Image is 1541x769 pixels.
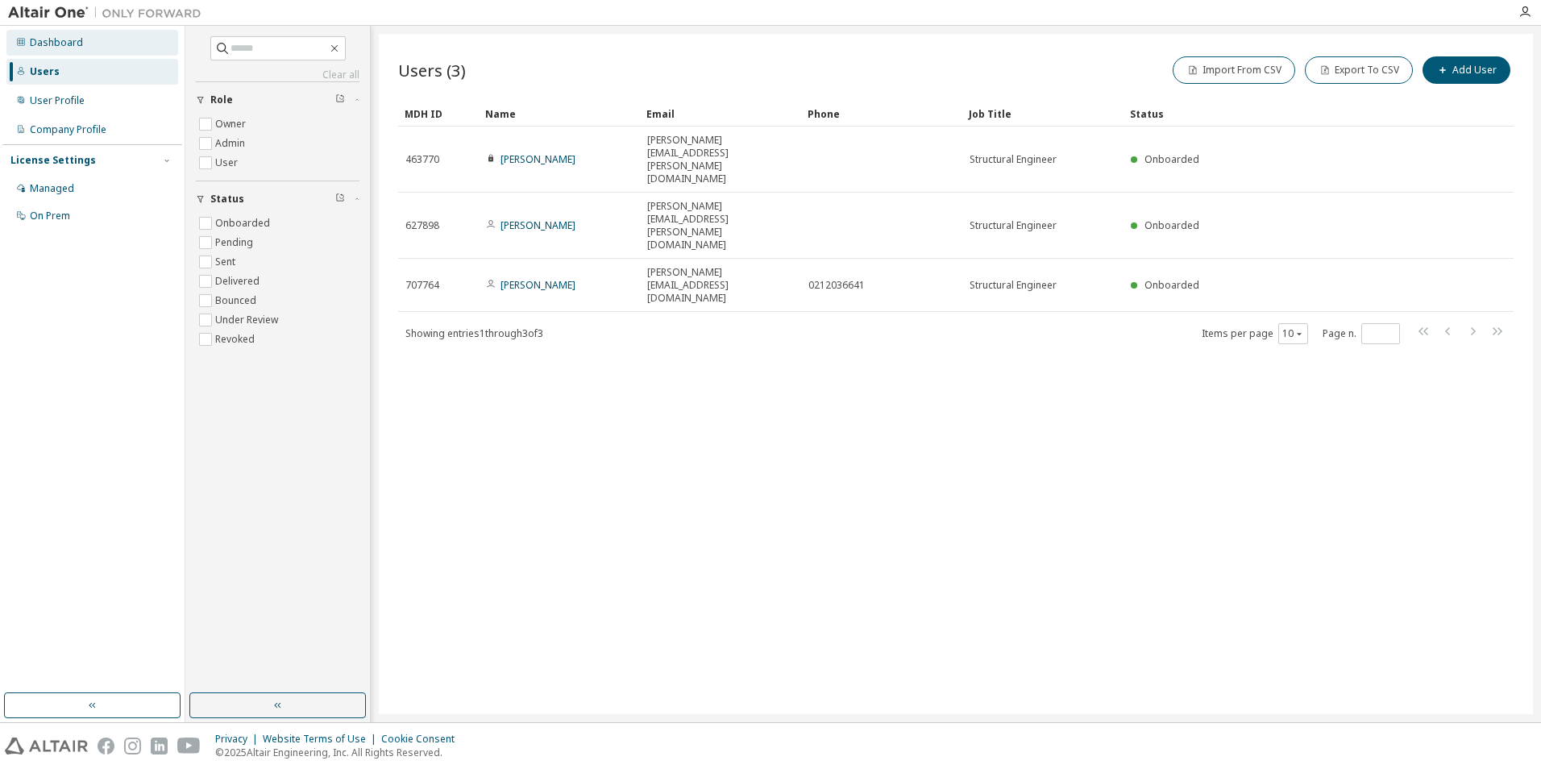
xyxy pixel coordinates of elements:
div: User Profile [30,94,85,107]
img: facebook.svg [98,738,114,754]
div: Website Terms of Use [263,733,381,746]
a: [PERSON_NAME] [501,278,575,292]
div: Cookie Consent [381,733,464,746]
button: Import From CSV [1173,56,1295,84]
button: Status [196,181,359,217]
p: © 2025 Altair Engineering, Inc. All Rights Reserved. [215,746,464,759]
span: Items per page [1202,323,1308,344]
div: Job Title [969,101,1117,127]
span: Page n. [1323,323,1400,344]
div: Status [1130,101,1430,127]
label: Sent [215,252,239,272]
img: linkedin.svg [151,738,168,754]
div: On Prem [30,210,70,222]
label: Owner [215,114,249,134]
span: 463770 [405,153,439,166]
div: Managed [30,182,74,195]
label: Bounced [215,291,260,310]
div: License Settings [10,154,96,167]
span: Onboarded [1144,218,1199,232]
button: Export To CSV [1305,56,1413,84]
span: Structural Engineer [970,153,1057,166]
span: Role [210,94,233,106]
div: Name [485,101,633,127]
span: 707764 [405,279,439,292]
button: Add User [1423,56,1510,84]
div: Dashboard [30,36,83,49]
label: Pending [215,233,256,252]
label: Revoked [215,330,258,349]
label: Onboarded [215,214,273,233]
label: Under Review [215,310,281,330]
div: Company Profile [30,123,106,136]
a: [PERSON_NAME] [501,152,575,166]
button: 10 [1282,327,1304,340]
span: [PERSON_NAME][EMAIL_ADDRESS][PERSON_NAME][DOMAIN_NAME] [647,134,794,185]
img: altair_logo.svg [5,738,88,754]
span: Clear filter [335,94,345,106]
div: Privacy [215,733,263,746]
span: [PERSON_NAME][EMAIL_ADDRESS][PERSON_NAME][DOMAIN_NAME] [647,200,794,251]
span: Showing entries 1 through 3 of 3 [405,326,543,340]
div: Phone [808,101,956,127]
img: youtube.svg [177,738,201,754]
label: Admin [215,134,248,153]
span: Structural Engineer [970,219,1057,232]
span: 0212036641 [808,279,865,292]
label: Delivered [215,272,263,291]
span: Status [210,193,244,206]
span: Structural Engineer [970,279,1057,292]
span: 627898 [405,219,439,232]
button: Role [196,82,359,118]
a: Clear all [196,69,359,81]
div: Users [30,65,60,78]
a: [PERSON_NAME] [501,218,575,232]
label: User [215,153,241,173]
div: MDH ID [405,101,472,127]
span: Users (3) [398,59,466,81]
span: [PERSON_NAME][EMAIL_ADDRESS][DOMAIN_NAME] [647,266,794,305]
div: Email [646,101,795,127]
img: instagram.svg [124,738,141,754]
span: Onboarded [1144,278,1199,292]
span: Clear filter [335,193,345,206]
span: Onboarded [1144,152,1199,166]
img: Altair One [8,5,210,21]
